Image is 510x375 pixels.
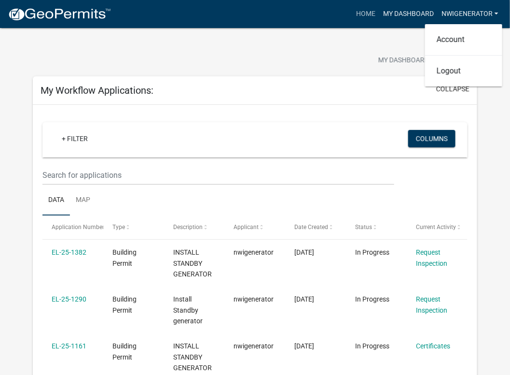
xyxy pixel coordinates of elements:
a: + Filter [54,130,96,147]
span: In Progress [355,248,389,256]
a: Map [70,185,96,216]
datatable-header-cell: Current Activity [407,216,468,239]
datatable-header-cell: Type [103,216,164,239]
a: EL-25-1290 [52,295,86,303]
span: Application Number [52,224,104,231]
span: Applicant [234,224,259,231]
datatable-header-cell: Application Number [42,216,103,239]
span: In Progress [355,342,389,350]
span: INSTALL STANDBY GENERATOR [173,342,212,372]
span: 07/01/2025 [294,342,314,350]
datatable-header-cell: Status [346,216,407,239]
div: nwigenerator [425,24,502,87]
span: My Dashboard Settings [378,55,461,67]
a: Certificates [416,342,450,350]
a: EL-25-1382 [52,248,86,256]
button: My Dashboard Settingssettings [371,51,482,70]
span: Type [112,224,125,231]
datatable-header-cell: Applicant [224,216,285,239]
datatable-header-cell: Date Created [285,216,346,239]
a: My Dashboard [379,5,438,23]
a: Account [425,28,502,51]
datatable-header-cell: Description [164,216,225,239]
a: Home [352,5,379,23]
span: Building Permit [112,342,137,361]
a: Request Inspection [416,248,447,267]
span: nwigenerator [234,342,274,350]
a: nwigenerator [438,5,502,23]
span: Building Permit [112,248,137,267]
span: In Progress [355,295,389,303]
span: INSTALL STANDBY GENERATOR [173,248,212,278]
span: Install Standby generator [173,295,203,325]
span: Current Activity [416,224,456,231]
span: Building Permit [112,295,137,314]
span: nwigenerator [234,295,274,303]
a: EL-25-1161 [52,342,86,350]
a: Data [42,185,70,216]
span: Status [355,224,372,231]
button: Columns [408,130,455,147]
input: Search for applications [42,165,394,185]
a: Request Inspection [416,295,447,314]
a: Logout [425,59,502,83]
span: nwigenerator [234,248,274,256]
button: collapse [436,84,469,94]
span: Description [173,224,203,231]
h5: My Workflow Applications: [41,85,153,96]
span: 07/16/2025 [294,295,314,303]
span: Date Created [294,224,328,231]
span: 07/29/2025 [294,248,314,256]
